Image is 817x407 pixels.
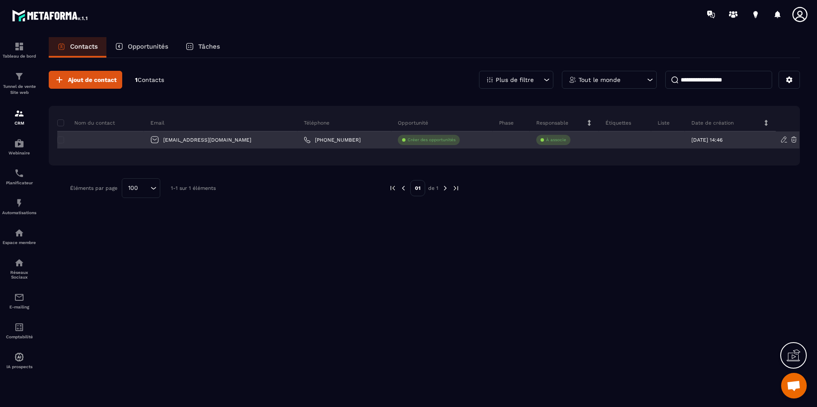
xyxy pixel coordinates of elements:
p: Opportunités [128,43,168,50]
img: automations [14,198,24,208]
p: Espace membre [2,240,36,245]
p: Tâches [198,43,220,50]
img: prev [400,184,407,192]
p: [DATE] 14:46 [691,137,723,143]
a: social-networksocial-networkRéseaux Sociaux [2,251,36,286]
a: Contacts [49,37,106,58]
a: emailemailE-mailing [2,286,36,316]
img: automations [14,352,24,362]
img: formation [14,108,24,119]
p: Phase [499,119,514,126]
button: Ajout de contact [49,71,122,89]
p: 1-1 sur 1 éléments [171,185,216,191]
div: Ouvrir le chat [781,373,807,398]
p: Email [150,119,165,126]
p: Planificateur [2,180,36,185]
p: IA prospects [2,364,36,369]
img: prev [389,184,397,192]
p: Tableau de bord [2,54,36,58]
img: email [14,292,24,302]
img: next [441,184,449,192]
p: Créer des opportunités [408,137,456,143]
a: automationsautomationsWebinaire [2,132,36,162]
img: formation [14,41,24,52]
p: Responsable [536,119,568,126]
p: Tout le monde [579,77,620,83]
p: Éléments par page [70,185,118,191]
p: 01 [410,180,425,196]
a: automationsautomationsAutomatisations [2,192,36,221]
a: [PHONE_NUMBER] [304,137,361,143]
a: Tâches [177,37,229,58]
a: formationformationCRM [2,102,36,132]
img: accountant [14,322,24,332]
p: Nom du contact [57,119,115,126]
p: Réseaux Sociaux [2,270,36,279]
p: CRM [2,121,36,125]
input: Search for option [141,183,148,193]
img: formation [14,71,24,81]
p: Liste [658,119,670,126]
img: logo [12,8,89,23]
p: À associe [546,137,566,143]
img: scheduler [14,168,24,178]
span: Ajout de contact [68,76,117,84]
span: 100 [125,183,141,193]
p: Plus de filtre [496,77,534,83]
img: next [452,184,460,192]
p: Opportunité [398,119,428,126]
a: accountantaccountantComptabilité [2,316,36,346]
p: Webinaire [2,151,36,155]
p: Automatisations [2,210,36,215]
p: Contacts [70,43,98,50]
p: 1 [135,76,164,84]
p: Date de création [691,119,734,126]
div: Search for option [122,178,160,198]
img: social-network [14,258,24,268]
a: automationsautomationsEspace membre [2,221,36,251]
a: formationformationTunnel de vente Site web [2,65,36,102]
p: Téléphone [304,119,329,126]
p: E-mailing [2,305,36,309]
p: Tunnel de vente Site web [2,84,36,96]
img: automations [14,138,24,148]
img: automations [14,228,24,238]
a: Opportunités [106,37,177,58]
p: Étiquettes [605,119,631,126]
p: de 1 [428,185,438,192]
a: schedulerschedulerPlanificateur [2,162,36,192]
p: Comptabilité [2,334,36,339]
span: Contacts [138,76,164,83]
a: formationformationTableau de bord [2,35,36,65]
